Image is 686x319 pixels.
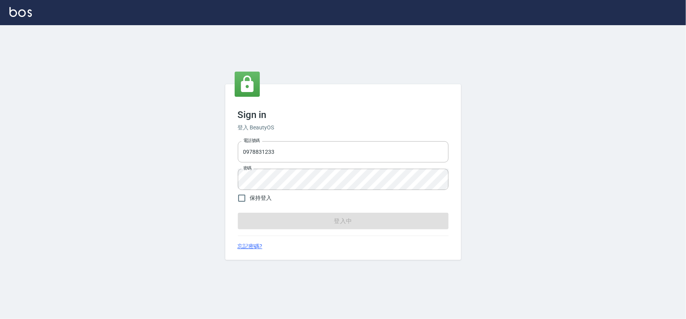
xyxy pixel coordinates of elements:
label: 密碼 [243,165,252,171]
span: 保持登入 [250,194,272,202]
h3: Sign in [238,109,449,120]
label: 電話號碼 [243,138,260,144]
a: 忘記密碼? [238,242,263,251]
h6: 登入 BeautyOS [238,124,449,132]
img: Logo [9,7,32,17]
